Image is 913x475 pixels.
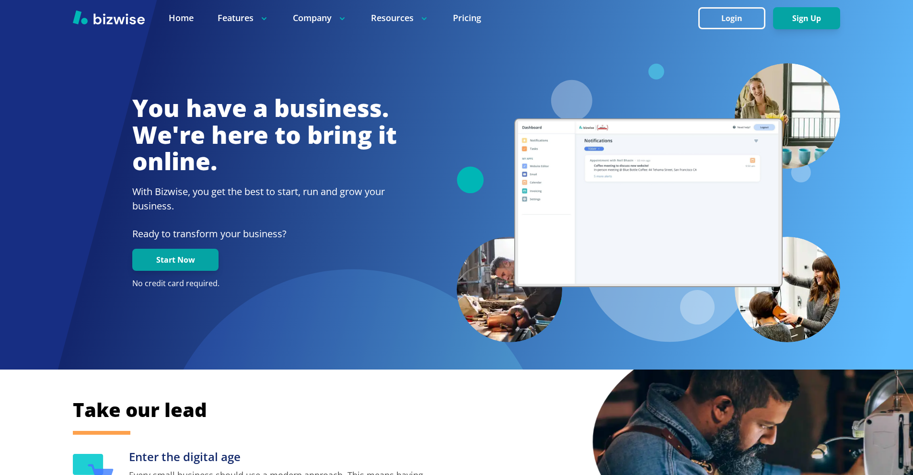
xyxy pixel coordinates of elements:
[698,7,765,29] button: Login
[132,227,397,241] p: Ready to transform your business?
[132,185,397,213] h2: With Bizwise, you get the best to start, run and grow your business.
[129,449,432,465] h3: Enter the digital age
[132,95,397,175] h1: You have a business. We're here to bring it online.
[169,12,194,24] a: Home
[132,278,397,289] p: No credit card required.
[73,10,145,24] img: Bizwise Logo
[132,249,219,271] button: Start Now
[132,255,219,265] a: Start Now
[773,14,840,23] a: Sign Up
[73,397,792,423] h2: Take our lead
[773,7,840,29] button: Sign Up
[698,14,773,23] a: Login
[293,12,347,24] p: Company
[453,12,481,24] a: Pricing
[218,12,269,24] p: Features
[371,12,429,24] p: Resources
